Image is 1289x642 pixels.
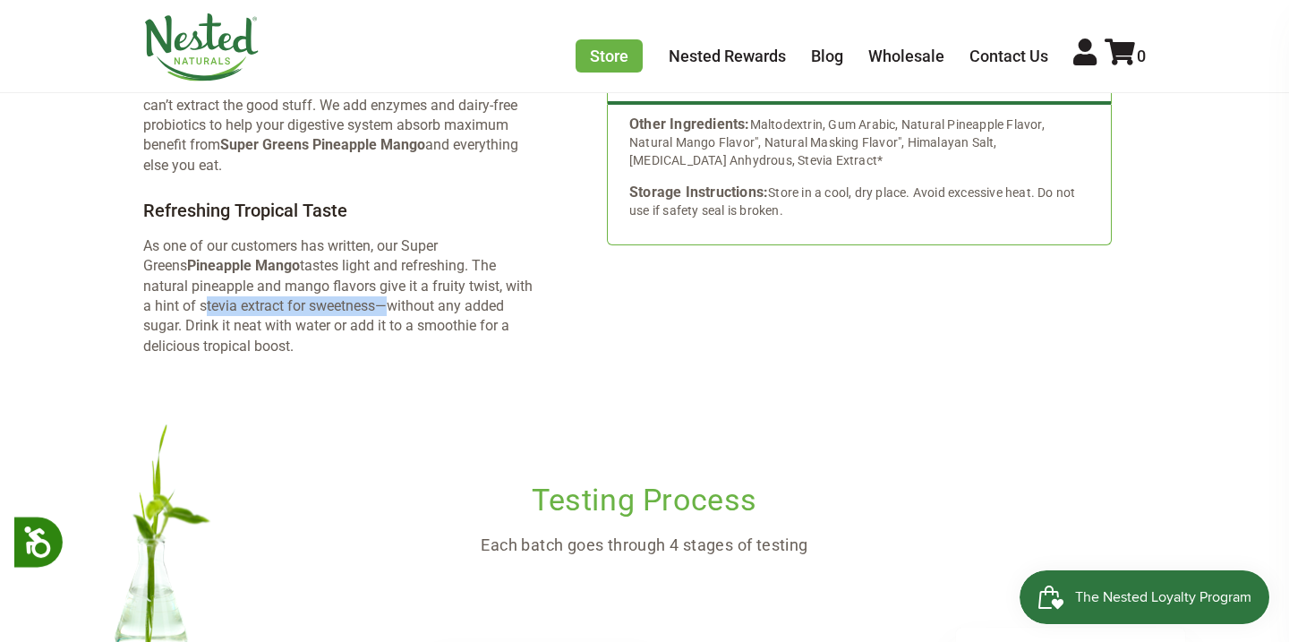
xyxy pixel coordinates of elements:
[187,257,300,274] strong: Pineapple Mango
[115,533,1174,558] p: Each batch goes through 4 stages of testing
[969,47,1048,65] a: Contact Us
[1137,47,1146,65] span: 0
[629,116,1089,169] div: Maltodextrin, Gum Arabic, Natural Pineapple Flavor, Natural Mango Flavor", Natural Masking Flavor...
[629,184,1089,219] div: Store in a cool, dry place. Avoid excessive heat. Do not use if safety seal is broken.
[115,424,1174,534] h2: Testing Process
[143,13,260,81] img: Nested Naturals
[143,200,535,222] h4: Refreshing Tropical Taste
[629,184,768,201] b: Storage Instructions:
[1105,47,1146,65] a: 0
[669,47,786,65] a: Nested Rewards
[143,75,535,175] p: The most nutrient-rich supplement is worthless if your body can’t extract the good stuff. We add ...
[1020,570,1271,624] iframe: Button to open loyalty program pop-up
[220,136,425,153] strong: Super Greens Pineapple Mango
[629,116,750,133] b: Other Ingredients:
[868,47,944,65] a: Wholesale
[811,47,843,65] a: Blog
[143,236,535,356] p: As one of our customers has written, our Super Greens tastes light and refreshing. The natural pi...
[576,39,643,73] a: Store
